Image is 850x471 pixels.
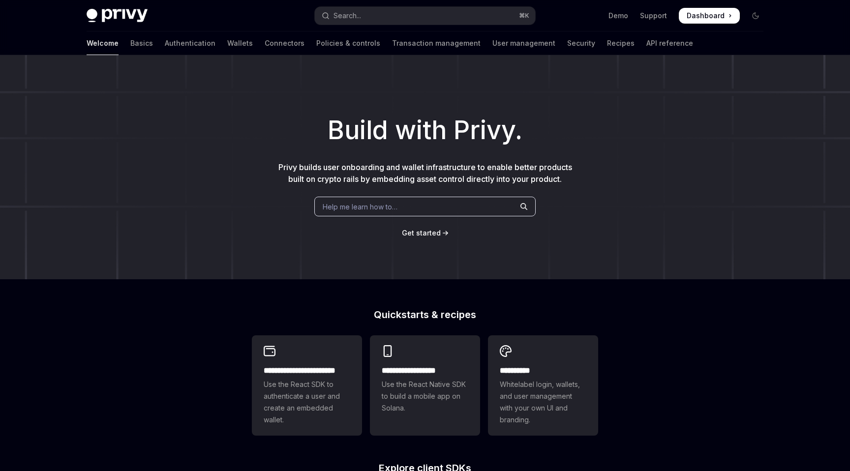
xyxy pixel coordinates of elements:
[748,8,763,24] button: Toggle dark mode
[316,31,380,55] a: Policies & controls
[402,228,441,238] a: Get started
[16,111,834,149] h1: Build with Privy.
[227,31,253,55] a: Wallets
[334,10,361,22] div: Search...
[402,229,441,237] span: Get started
[370,335,480,436] a: **** **** **** ***Use the React Native SDK to build a mobile app on Solana.
[567,31,595,55] a: Security
[687,11,725,21] span: Dashboard
[130,31,153,55] a: Basics
[519,12,529,20] span: ⌘ K
[87,9,148,23] img: dark logo
[265,31,304,55] a: Connectors
[382,379,468,414] span: Use the React Native SDK to build a mobile app on Solana.
[646,31,693,55] a: API reference
[492,31,555,55] a: User management
[252,310,598,320] h2: Quickstarts & recipes
[87,31,119,55] a: Welcome
[500,379,586,426] span: Whitelabel login, wallets, and user management with your own UI and branding.
[488,335,598,436] a: **** *****Whitelabel login, wallets, and user management with your own UI and branding.
[392,31,481,55] a: Transaction management
[679,8,740,24] a: Dashboard
[608,11,628,21] a: Demo
[640,11,667,21] a: Support
[264,379,350,426] span: Use the React SDK to authenticate a user and create an embedded wallet.
[607,31,635,55] a: Recipes
[323,202,397,212] span: Help me learn how to…
[278,162,572,184] span: Privy builds user onboarding and wallet infrastructure to enable better products built on crypto ...
[165,31,215,55] a: Authentication
[315,7,535,25] button: Open search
